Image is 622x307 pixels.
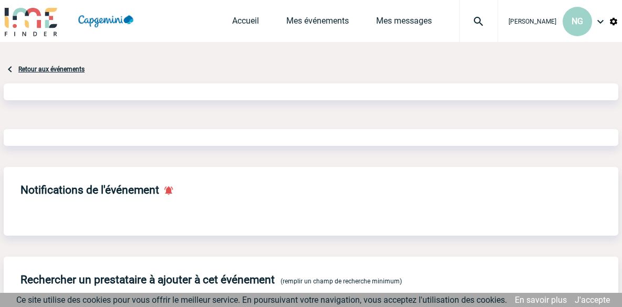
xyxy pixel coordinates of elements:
span: [PERSON_NAME] [509,18,556,25]
a: Retour aux événements [18,66,85,73]
h4: Notifications de l'événement [20,184,159,196]
a: Accueil [232,16,259,30]
a: Mes événements [286,16,349,30]
a: J'accepte [575,295,610,305]
span: NG [572,16,583,26]
h4: Rechercher un prestataire à ajouter à cet événement [20,273,275,286]
img: IME-Finder [4,6,58,36]
span: Ce site utilise des cookies pour vous offrir le meilleur service. En poursuivant votre navigation... [16,295,507,305]
a: En savoir plus [515,295,567,305]
span: (remplir un champ de recherche minimum) [281,278,402,285]
a: Mes messages [376,16,432,30]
